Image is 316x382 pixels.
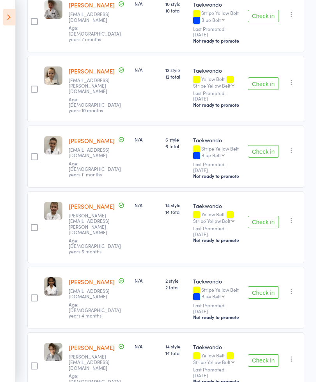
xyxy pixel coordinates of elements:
[165,343,187,350] span: 14 style
[69,301,121,319] span: Age: [DEMOGRAPHIC_DATA] years 4 months
[201,17,221,22] div: Blue Belt
[165,143,187,149] span: 6 total
[135,0,159,7] div: N/A
[165,277,187,284] span: 2 style
[193,359,231,364] div: Stripe Yellow Belt
[248,286,279,299] button: Check in
[193,173,241,179] div: Not ready to promote
[44,202,62,220] img: image1693012366.png
[193,343,241,351] div: Taekwondo
[165,350,187,356] span: 14 total
[165,0,187,7] span: 10 style
[193,226,241,237] small: Last Promoted: [DATE]
[69,354,119,371] small: Sarah.duerdoth@gmail.com
[44,136,62,154] img: image1718414997.png
[193,277,241,285] div: Taekwondo
[193,26,241,38] small: Last Promoted: [DATE]
[69,77,119,94] small: lisajane.wilson@gmail.com
[44,66,62,85] img: image1685749170.png
[165,208,187,215] span: 14 total
[165,73,187,80] span: 12 total
[193,161,241,173] small: Last Promoted: [DATE]
[193,38,241,44] div: Not ready to promote
[69,96,121,114] span: Age: [DEMOGRAPHIC_DATA] years 10 months
[135,277,159,284] div: N/A
[69,213,119,235] small: eamon.mcewan@hmclause.com
[193,237,241,243] div: Not ready to promote
[165,66,187,73] span: 12 style
[248,10,279,22] button: Check in
[193,287,241,300] div: Stripe Yellow Belt
[248,216,279,228] button: Check in
[44,0,62,19] img: image1686351772.png
[193,76,241,88] div: Yellow Belt
[69,278,115,286] a: [PERSON_NAME]
[135,343,159,350] div: N/A
[193,90,241,102] small: Last Promoted: [DATE]
[44,343,62,361] img: image1694218267.png
[69,343,115,352] a: [PERSON_NAME]
[69,67,115,75] a: [PERSON_NAME]
[69,11,119,23] small: Kirsty_jane@hotmail.com
[165,136,187,143] span: 6 style
[69,136,115,145] a: [PERSON_NAME]
[44,277,62,296] img: image1706312452.png
[69,202,115,210] a: [PERSON_NAME]
[135,136,159,143] div: N/A
[248,77,279,90] button: Check in
[69,24,121,42] span: Age: [DEMOGRAPHIC_DATA] years 7 months
[193,303,241,314] small: Last Promoted: [DATE]
[69,160,121,178] span: Age: [DEMOGRAPHIC_DATA] years 11 months
[248,354,279,367] button: Check in
[201,294,221,299] div: Blue Belt
[193,146,241,159] div: Stripe Yellow Belt
[193,367,241,378] small: Last Promoted: [DATE]
[135,202,159,208] div: N/A
[193,10,241,23] div: Stripe Yellow Belt
[193,136,241,144] div: Taekwondo
[193,314,241,320] div: Not ready to promote
[69,1,115,9] a: [PERSON_NAME]
[69,147,119,158] small: luke.lochran@ivanhoe.com.au
[69,288,119,300] small: erfan.othman@gmail.com
[193,218,231,223] div: Stripe Yellow Belt
[248,145,279,158] button: Check in
[193,0,241,8] div: Taekwondo
[69,237,121,255] span: Age: [DEMOGRAPHIC_DATA] years 5 months
[193,102,241,108] div: Not ready to promote
[201,152,221,158] div: Blue Belt
[193,353,241,364] div: Yellow Belt
[165,284,187,291] span: 2 total
[165,202,187,208] span: 14 style
[165,7,187,14] span: 10 total
[193,212,241,223] div: Yellow Belt
[193,202,241,210] div: Taekwondo
[193,66,241,74] div: Taekwondo
[135,66,159,73] div: N/A
[193,83,231,88] div: Stripe Yellow Belt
